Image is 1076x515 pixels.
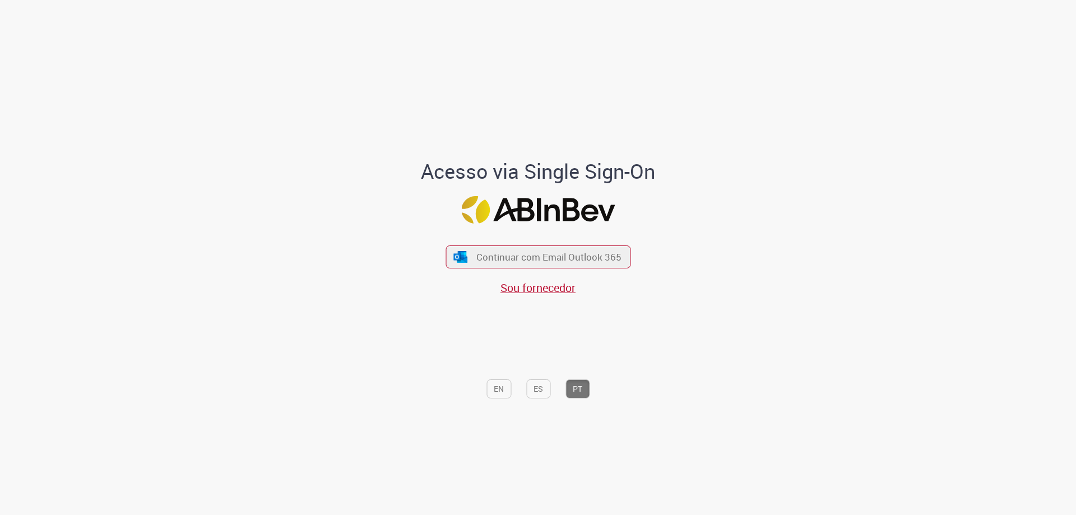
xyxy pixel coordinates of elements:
button: PT [565,379,590,398]
button: ícone Azure/Microsoft 360 Continuar com Email Outlook 365 [446,245,630,268]
a: Sou fornecedor [500,280,576,295]
button: ES [526,379,550,398]
h1: Acesso via Single Sign-On [383,160,694,183]
button: EN [486,379,511,398]
img: Logo ABInBev [461,196,615,224]
span: Continuar com Email Outlook 365 [476,250,622,263]
img: ícone Azure/Microsoft 360 [453,251,469,263]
